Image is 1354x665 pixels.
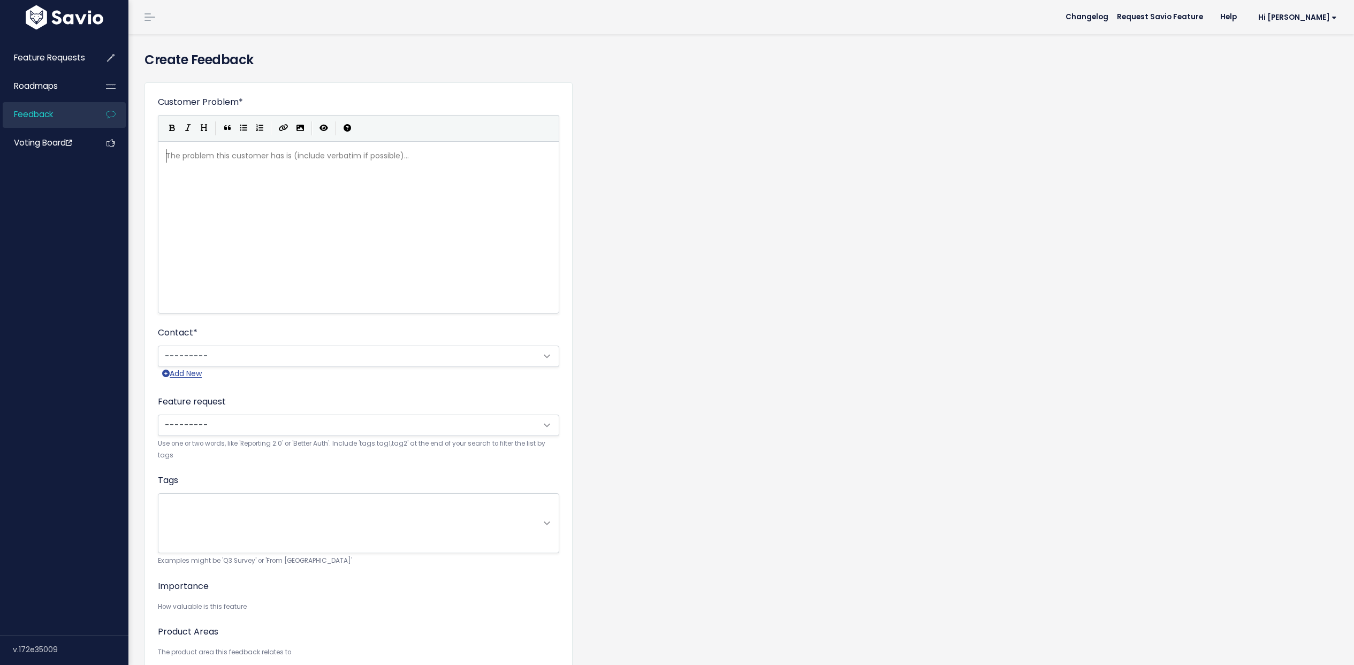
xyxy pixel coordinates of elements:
button: Italic [180,120,196,136]
small: Use one or two words, like 'Reporting 2.0' or 'Better Auth'. Include 'tags:tag1,tag2' at the end ... [158,438,559,461]
label: Product Areas [158,625,218,638]
label: Importance [158,580,209,593]
div: v.172e35009 [13,636,128,663]
i: | [215,121,216,135]
i: | [335,121,336,135]
span: Changelog [1066,13,1108,21]
a: Feature Requests [3,45,89,70]
a: Request Savio Feature [1108,9,1212,25]
h4: Create Feedback [144,50,1338,70]
button: Heading [196,120,212,136]
i: | [271,121,272,135]
span: Feedback [14,109,53,120]
small: Examples might be 'Q3 Survey' or 'From [GEOGRAPHIC_DATA]' [158,555,559,567]
span: Feature Requests [14,52,85,63]
span: Roadmaps [14,80,58,91]
a: Add New [162,367,202,380]
button: Markdown Guide [339,120,355,136]
a: Help [1212,9,1245,25]
a: Hi [PERSON_NAME] [1245,9,1345,26]
img: logo-white.9d6f32f41409.svg [23,5,106,29]
small: How valuable is this feature [158,601,559,613]
span: Voting Board [14,137,72,148]
small: The product area this feedback relates to [158,647,559,658]
label: Customer Problem [158,96,243,109]
button: Toggle Preview [316,120,332,136]
a: Feedback [3,102,89,127]
button: Numbered List [252,120,268,136]
label: Tags [158,474,178,487]
button: Import an image [292,120,308,136]
button: Quote [219,120,235,136]
label: Contact [158,326,197,339]
button: Create Link [275,120,292,136]
label: Feature request [158,395,226,408]
a: Voting Board [3,131,89,155]
i: | [311,121,313,135]
button: Bold [164,120,180,136]
span: Hi [PERSON_NAME] [1258,13,1337,21]
button: Generic List [235,120,252,136]
a: Roadmaps [3,74,89,98]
